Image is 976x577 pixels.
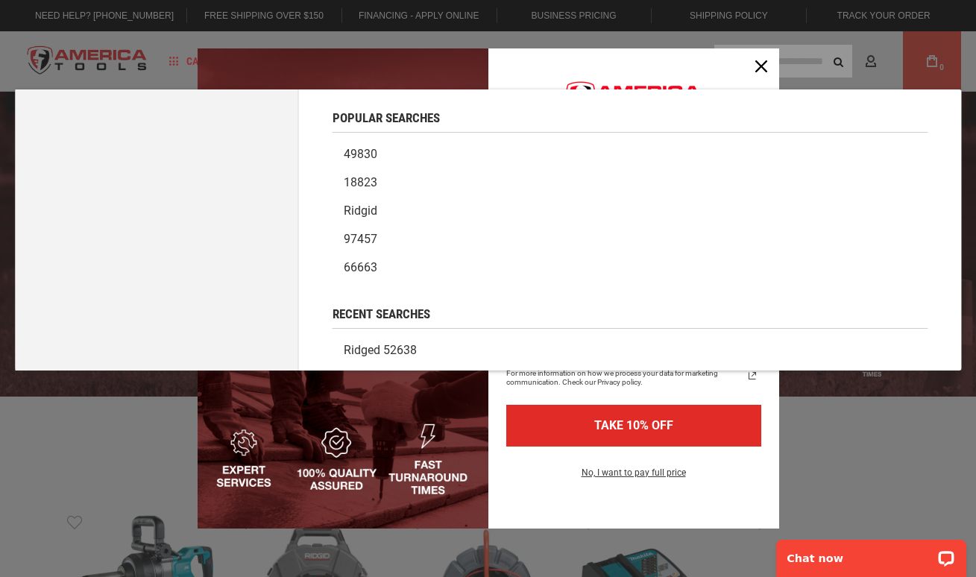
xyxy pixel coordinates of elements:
[743,367,761,385] a: Read our Privacy Policy
[570,464,698,490] button: No, I want to pay full price
[333,253,928,282] a: 66663
[766,530,976,577] iframe: LiveChat chat widget
[743,48,779,84] button: Close
[333,140,928,168] a: 49830
[743,367,761,385] svg: link icon
[333,168,928,197] a: 18823
[755,60,767,72] svg: close icon
[333,197,928,225] a: Ridgid
[506,405,761,446] button: TAKE 10% OFF
[333,112,440,124] span: Popular Searches
[333,308,430,321] span: Recent Searches
[333,225,928,253] a: 97457
[333,336,928,365] a: ridged 52638
[506,369,743,387] span: For more information on how we process your data for marketing communication. Check our Privacy p...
